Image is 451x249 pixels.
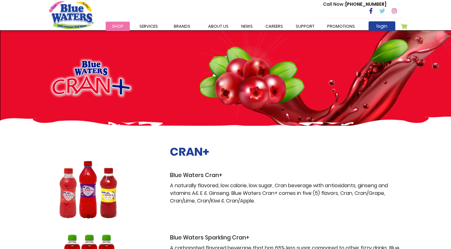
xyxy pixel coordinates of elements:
h3: Blue Waters Sparkling Cran+ [170,234,402,241]
a: Services [133,22,164,31]
span: Brands [174,23,190,29]
h2: CRAN+ [170,145,402,159]
a: Brands [167,22,197,31]
a: login [369,21,395,31]
span: Call Now : [323,1,345,7]
a: support [289,22,321,31]
h3: Blue Waters Cran+ [170,172,402,179]
span: Services [139,23,158,29]
a: News [235,22,259,31]
p: A naturally flavored, low calorie, low sugar, Cran beverage with antioxidants, ginseng and vitami... [170,182,402,205]
a: about us [202,22,235,31]
a: Shop [106,22,130,31]
a: careers [259,22,289,31]
span: Shop [112,23,123,29]
p: [PHONE_NUMBER] [323,1,386,8]
a: Promotions [321,22,361,31]
a: store logo [49,1,94,29]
